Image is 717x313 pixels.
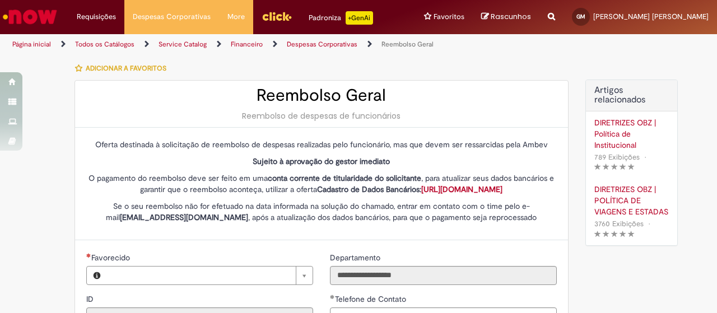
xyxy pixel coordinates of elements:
[8,34,469,55] ul: Trilhas de página
[75,57,173,80] button: Adicionar a Favoritos
[330,295,335,299] span: Obrigatório Preenchido
[86,293,96,305] label: Somente leitura - ID
[262,8,292,25] img: click_logo_yellow_360x200.png
[253,156,390,166] strong: Sujeito à aprovação do gestor imediato
[434,11,464,22] span: Favoritos
[268,173,421,183] strong: conta corrente de titularidade do solicitante
[86,139,557,150] p: Oferta destinada à solicitação de reembolso de despesas realizadas pelo funcionário, mas que deve...
[330,266,557,285] input: Departamento
[75,40,134,49] a: Todos os Catálogos
[87,267,107,284] button: Favorecido, Visualizar este registro
[491,11,531,22] span: Rascunhos
[335,294,408,304] span: Telefone de Contato
[107,267,313,284] a: Limpar campo Favorecido
[381,40,434,49] a: Reembolso Geral
[86,86,557,105] h2: Reembolso Geral
[231,40,263,49] a: Financeiro
[594,86,669,105] h3: Artigos relacionados
[642,150,649,165] span: •
[91,253,132,263] span: Necessários - Favorecido
[77,11,116,22] span: Requisições
[421,184,502,194] a: [URL][DOMAIN_NAME]
[86,253,91,258] span: Necessários
[481,12,531,22] a: Rascunhos
[317,184,502,194] strong: Cadastro de Dados Bancários:
[86,110,557,122] div: Reembolso de despesas de funcionários
[330,252,383,263] label: Somente leitura - Departamento
[120,212,248,222] strong: [EMAIL_ADDRESS][DOMAIN_NAME]
[86,294,96,304] span: Somente leitura - ID
[594,117,669,151] a: DIRETRIZES OBZ | Política de Institucional
[12,40,51,49] a: Página inicial
[594,219,644,228] span: 3760 Exibições
[287,40,357,49] a: Despesas Corporativas
[159,40,207,49] a: Service Catalog
[86,172,557,195] p: O pagamento do reembolso deve ser feito em uma , para atualizar seus dados bancários e garantir q...
[86,200,557,223] p: Se o seu reembolso não for efetuado na data informada na solução do chamado, entrar em contato co...
[594,184,669,217] a: DIRETRIZES OBZ | POLÍTICA DE VIAGENS E ESTADAS
[1,6,59,28] img: ServiceNow
[227,11,245,22] span: More
[86,64,166,73] span: Adicionar a Favoritos
[594,152,640,162] span: 789 Exibições
[576,13,585,20] span: GM
[346,11,373,25] p: +GenAi
[330,253,383,263] span: Somente leitura - Departamento
[593,12,709,21] span: [PERSON_NAME] [PERSON_NAME]
[646,216,653,231] span: •
[309,11,373,25] div: Padroniza
[133,11,211,22] span: Despesas Corporativas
